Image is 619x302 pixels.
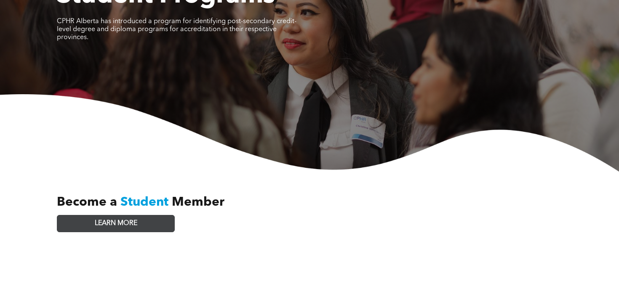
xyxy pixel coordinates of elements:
span: Member [172,196,224,209]
a: LEARN MORE [57,215,175,232]
span: Become a [57,196,117,209]
span: Student [120,196,168,209]
span: LEARN MORE [95,220,137,228]
span: CPHR Alberta has introduced a program for identifying post-secondary credit-level degree and dipl... [57,18,296,41]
